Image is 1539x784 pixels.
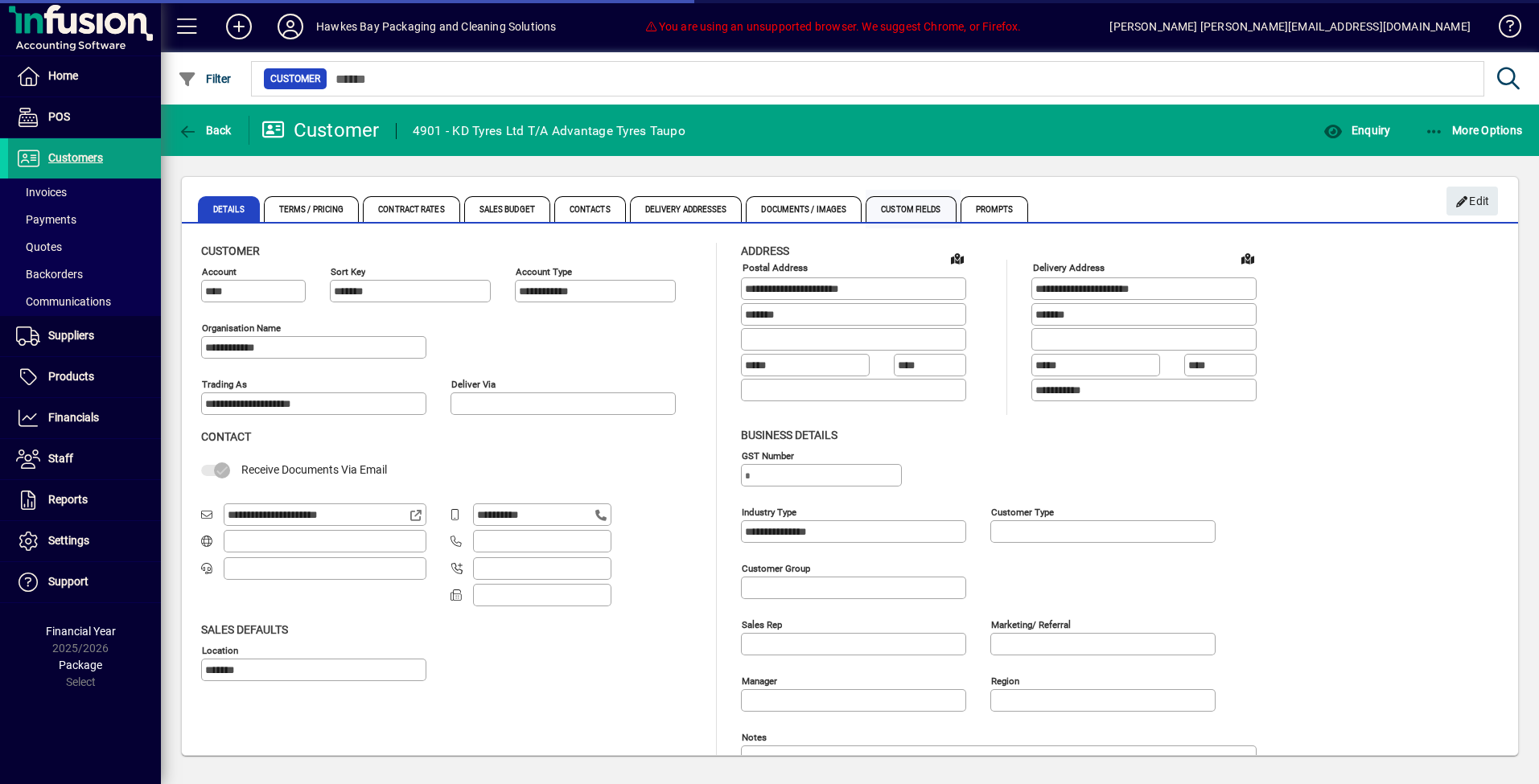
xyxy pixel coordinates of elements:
[8,521,161,561] a: Settings
[866,196,956,222] span: Custom Fields
[174,116,236,145] button: Back
[991,506,1054,517] mat-label: Customer type
[991,675,1019,686] mat-label: Region
[363,196,459,222] span: Contract Rates
[742,449,794,461] mat-label: GST Number
[48,110,70,123] span: POS
[8,56,161,96] a: Home
[746,196,862,222] span: Documents / Images
[202,266,237,277] mat-label: Account
[991,618,1071,630] mat-label: Marketing/ Referral
[265,12,316,41] button: Profile
[270,71,320,87] span: Customer
[1421,116,1527,145] button: More Options
[264,196,360,222] span: Terms / Pricing
[742,562,810,573] mat-label: Customer group
[742,506,796,517] mat-label: Industry type
[16,240,62,253] span: Quotes
[8,439,161,479] a: Staff
[46,625,116,638] span: Financial Year
[516,266,572,277] mat-label: Account Type
[201,623,288,636] span: Sales defaults
[451,379,496,390] mat-label: Deliver via
[174,64,236,93] button: Filter
[178,124,232,137] span: Back
[48,370,94,383] span: Products
[8,179,161,206] a: Invoices
[48,329,94,342] span: Suppliers
[16,186,67,199] span: Invoices
[1235,245,1261,271] a: View on map
[261,117,380,143] div: Customer
[16,213,76,226] span: Payments
[742,675,777,686] mat-label: Manager
[8,261,161,288] a: Backorders
[464,196,550,222] span: Sales Budget
[944,245,970,271] a: View on map
[1487,3,1519,55] a: Knowledge Base
[8,97,161,138] a: POS
[48,69,78,82] span: Home
[213,12,265,41] button: Add
[742,618,782,630] mat-label: Sales rep
[241,463,387,476] span: Receive Documents Via Email
[961,196,1029,222] span: Prompts
[331,266,365,277] mat-label: Sort key
[8,562,161,602] a: Support
[741,244,789,257] span: Address
[413,118,685,144] div: 4901 - KD Tyres Ltd T/A Advantage Tyres Taupo
[198,196,260,222] span: Details
[741,429,837,441] span: Business details
[742,731,767,742] mat-label: Notes
[16,268,83,281] span: Backorders
[1425,124,1523,137] span: More Options
[1455,188,1490,215] span: Edit
[48,452,73,465] span: Staff
[1109,14,1471,39] div: [PERSON_NAME] [PERSON_NAME][EMAIL_ADDRESS][DOMAIN_NAME]
[8,398,161,438] a: Financials
[8,480,161,520] a: Reports
[48,575,88,588] span: Support
[8,233,161,261] a: Quotes
[59,659,102,671] span: Package
[161,116,249,145] app-page-header-button: Back
[178,72,232,85] span: Filter
[201,430,251,443] span: Contact
[554,196,626,222] span: Contacts
[8,357,161,397] a: Products
[202,322,281,334] mat-label: Organisation name
[1319,116,1394,145] button: Enquiry
[8,206,161,233] a: Payments
[48,493,88,506] span: Reports
[644,20,1021,33] span: You are using an unsupported browser. We suggest Chrome, or Firefox.
[1446,187,1498,215] button: Edit
[8,288,161,315] a: Communications
[48,411,99,424] span: Financials
[316,14,557,39] div: Hawkes Bay Packaging and Cleaning Solutions
[1323,124,1390,137] span: Enquiry
[48,151,103,164] span: Customers
[16,295,111,308] span: Communications
[8,316,161,356] a: Suppliers
[630,196,743,222] span: Delivery Addresses
[201,244,260,257] span: Customer
[202,379,247,390] mat-label: Trading as
[48,534,89,547] span: Settings
[202,644,238,655] mat-label: Location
